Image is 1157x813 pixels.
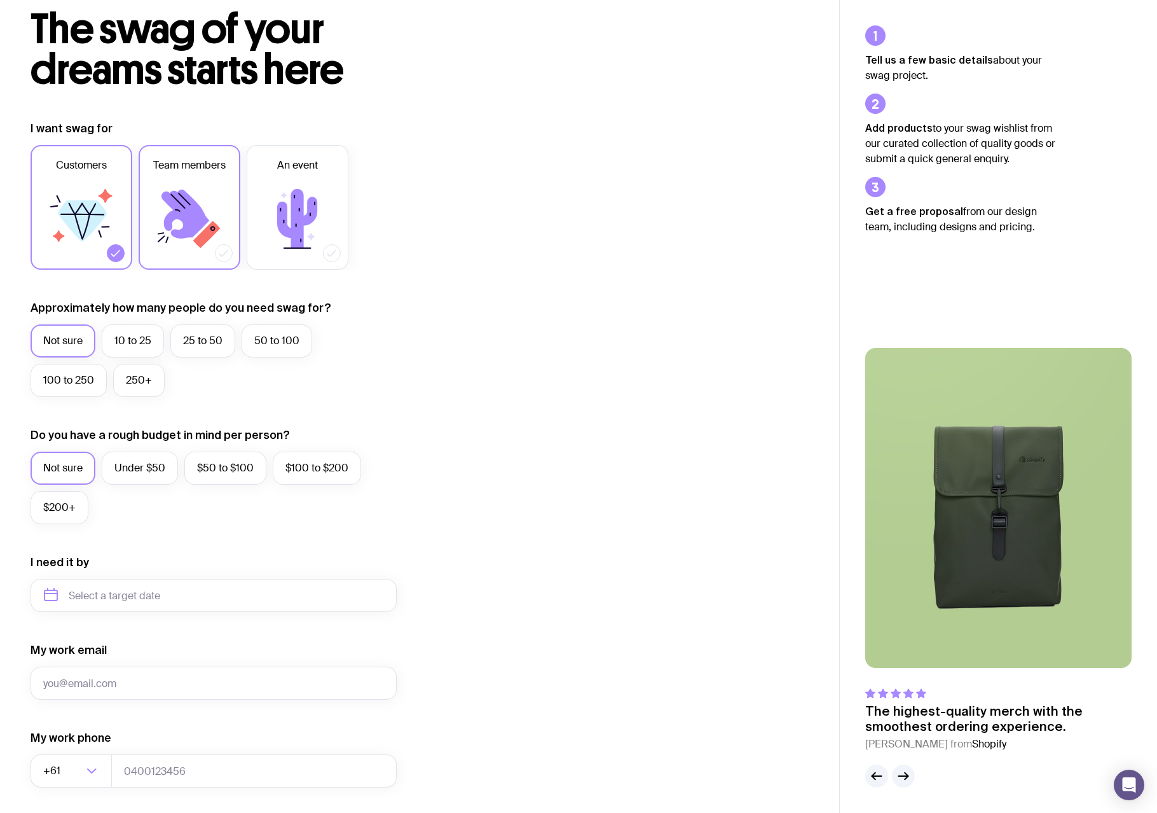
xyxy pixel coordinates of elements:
label: 100 to 250 [31,364,107,397]
label: My work email [31,643,107,658]
span: +61 [43,754,63,788]
span: Team members [153,158,226,173]
label: I want swag for [31,121,113,136]
label: $200+ [31,491,88,524]
div: Open Intercom Messenger [1114,770,1144,800]
p: The highest-quality merch with the smoothest ordering experience. [865,704,1132,734]
strong: Tell us a few basic details [865,54,993,66]
label: I need it by [31,555,89,570]
label: $100 to $200 [273,452,361,485]
p: from our design team, including designs and pricing. [865,204,1056,235]
label: 25 to 50 [170,324,235,358]
strong: Add products [865,122,933,134]
label: My work phone [31,730,111,746]
span: An event [277,158,318,173]
span: Customers [56,158,107,173]
span: Shopify [972,737,1006,751]
div: Search for option [31,754,112,788]
label: Approximately how many people do you need swag for? [31,300,331,316]
input: you@email.com [31,667,397,700]
label: 50 to 100 [242,324,312,358]
label: 250+ [113,364,165,397]
label: Do you have a rough budget in mind per person? [31,427,290,443]
p: about your swag project. [865,52,1056,83]
label: Under $50 [102,452,178,485]
cite: [PERSON_NAME] from [865,737,1132,752]
p: to your swag wishlist from our curated collection of quality goods or submit a quick general enqu... [865,120,1056,167]
input: Select a target date [31,579,397,612]
input: 0400123456 [111,754,397,788]
input: Search for option [63,754,83,788]
strong: Get a free proposal [865,205,963,217]
label: $50 to $100 [184,452,266,485]
label: 10 to 25 [102,324,164,358]
span: The swag of your dreams starts here [31,4,344,95]
label: Not sure [31,324,95,358]
label: Not sure [31,452,95,485]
